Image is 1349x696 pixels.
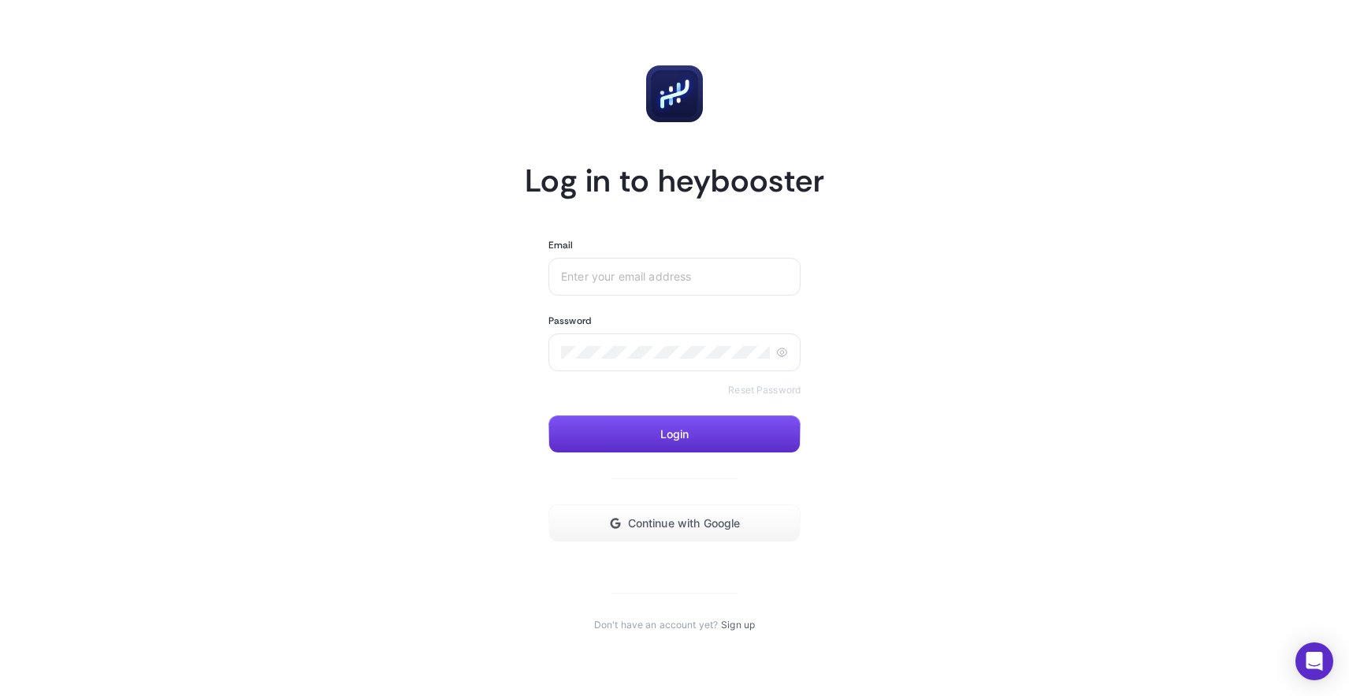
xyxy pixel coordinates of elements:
button: Continue with Google [548,504,801,542]
h1: Log in to heybooster [525,160,824,201]
span: Don't have an account yet? [594,619,718,631]
input: Enter your email address [561,270,788,283]
div: Open Intercom Messenger [1295,642,1333,680]
span: Login [660,428,689,441]
label: Email [548,239,574,251]
label: Password [548,315,591,327]
button: Login [548,415,801,453]
a: Sign up [721,619,755,631]
a: Reset Password [728,384,801,396]
span: Continue with Google [628,517,741,530]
